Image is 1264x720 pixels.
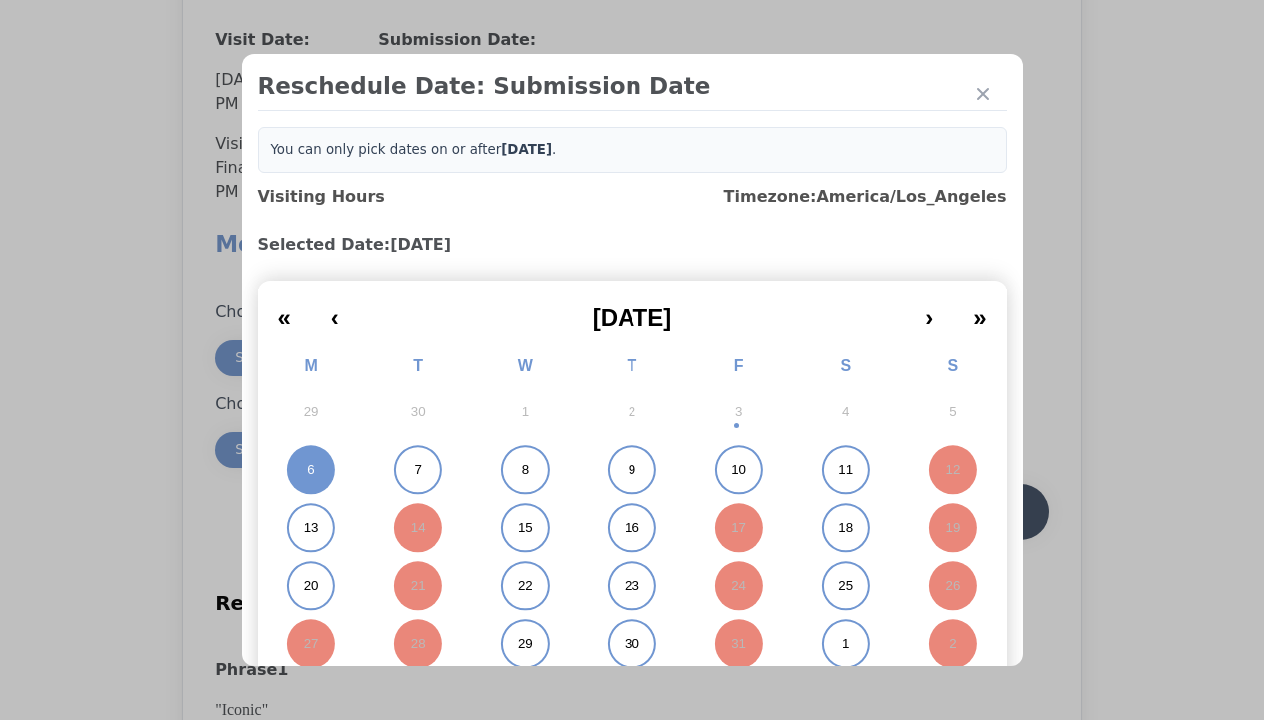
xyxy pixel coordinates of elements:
abbr: October 30, 2025 [625,635,639,653]
abbr: October 24, 2025 [731,577,746,595]
button: November 2, 2025 [899,615,1006,673]
abbr: October 10, 2025 [731,461,746,479]
abbr: November 1, 2025 [842,635,849,653]
abbr: Sunday [948,357,959,374]
h3: Visiting Hours [258,185,385,209]
abbr: Wednesday [518,357,533,374]
abbr: October 7, 2025 [415,461,422,479]
button: October 15, 2025 [472,499,579,557]
button: October 25, 2025 [792,557,899,615]
button: October 5, 2025 [899,383,1006,441]
button: October 10, 2025 [685,441,792,499]
abbr: October 12, 2025 [946,461,961,479]
abbr: September 30, 2025 [411,403,426,421]
button: November 1, 2025 [792,615,899,673]
button: October 31, 2025 [685,615,792,673]
button: October 12, 2025 [899,441,1006,499]
abbr: October 4, 2025 [842,403,849,421]
button: October 28, 2025 [365,615,472,673]
button: October 23, 2025 [579,557,685,615]
abbr: October 15, 2025 [518,519,533,537]
button: « [258,289,311,333]
abbr: October 11, 2025 [838,461,853,479]
button: October 30, 2025 [579,615,685,673]
button: October 16, 2025 [579,499,685,557]
abbr: Tuesday [413,357,423,374]
span: [DATE] [593,304,672,331]
button: October 20, 2025 [258,557,365,615]
button: October 22, 2025 [472,557,579,615]
button: October 24, 2025 [685,557,792,615]
abbr: Saturday [840,357,851,374]
button: October 14, 2025 [365,499,472,557]
abbr: November 2, 2025 [949,635,956,653]
abbr: October 22, 2025 [518,577,533,595]
button: October 7, 2025 [365,441,472,499]
abbr: October 26, 2025 [946,577,961,595]
button: October 6, 2025 [258,441,365,499]
div: You can only pick dates on or after . [258,127,1007,173]
abbr: October 28, 2025 [411,635,426,653]
b: [DATE] [501,142,552,157]
abbr: October 29, 2025 [518,635,533,653]
button: October 27, 2025 [258,615,365,673]
abbr: October 19, 2025 [946,519,961,537]
abbr: Friday [734,357,744,374]
abbr: October 3, 2025 [735,403,742,421]
abbr: October 2, 2025 [629,403,635,421]
abbr: Monday [304,357,317,374]
abbr: Thursday [628,357,637,374]
abbr: October 31, 2025 [731,635,746,653]
abbr: October 25, 2025 [838,577,853,595]
button: ‹ [311,289,359,333]
button: October 11, 2025 [792,441,899,499]
abbr: October 21, 2025 [411,577,426,595]
h3: Selected Date: [DATE] [258,233,1007,257]
abbr: October 8, 2025 [522,461,529,479]
abbr: October 20, 2025 [304,577,319,595]
abbr: October 6, 2025 [307,461,314,479]
button: October 2, 2025 [579,383,685,441]
button: October 1, 2025 [472,383,579,441]
abbr: October 17, 2025 [731,519,746,537]
button: October 17, 2025 [685,499,792,557]
abbr: October 16, 2025 [625,519,639,537]
button: October 19, 2025 [899,499,1006,557]
abbr: October 5, 2025 [949,403,956,421]
abbr: October 18, 2025 [838,519,853,537]
button: September 30, 2025 [365,383,472,441]
button: October 8, 2025 [472,441,579,499]
abbr: October 1, 2025 [522,403,529,421]
abbr: October 23, 2025 [625,577,639,595]
abbr: October 27, 2025 [304,635,319,653]
button: October 13, 2025 [258,499,365,557]
abbr: October 14, 2025 [411,519,426,537]
button: October 3, 2025 [685,383,792,441]
button: › [905,289,953,333]
abbr: October 9, 2025 [629,461,635,479]
h3: Timezone: America/Los_Angeles [724,185,1007,209]
abbr: October 13, 2025 [304,519,319,537]
button: October 29, 2025 [472,615,579,673]
button: » [953,289,1006,333]
h2: Reschedule Date: Submission Date [258,70,1007,102]
button: October 4, 2025 [792,383,899,441]
button: September 29, 2025 [258,383,365,441]
button: October 26, 2025 [899,557,1006,615]
button: October 9, 2025 [579,441,685,499]
button: October 18, 2025 [792,499,899,557]
button: [DATE] [359,289,905,333]
abbr: September 29, 2025 [304,403,319,421]
button: October 21, 2025 [365,557,472,615]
